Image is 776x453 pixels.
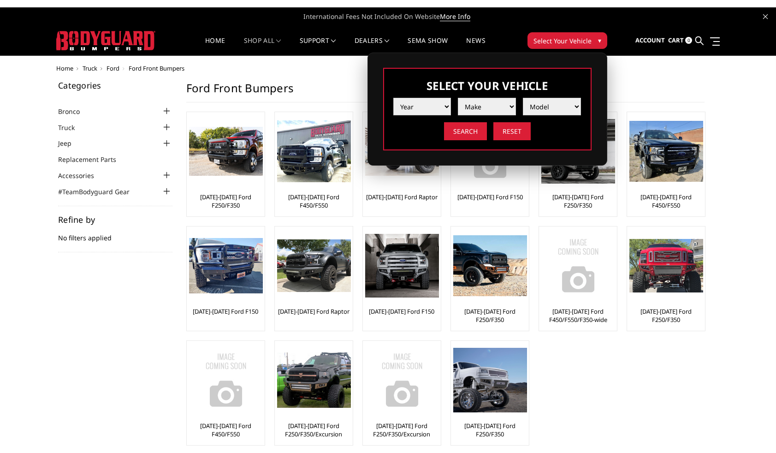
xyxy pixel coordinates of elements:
[629,307,703,324] a: [DATE]-[DATE] Ford F250/F350
[186,81,705,102] h1: Ford Front Bumpers
[365,422,438,438] a: [DATE]-[DATE] Ford F250/F350/Excursion
[493,122,531,140] input: Reset
[453,307,527,324] a: [DATE]-[DATE] Ford F250/F350
[205,37,225,55] a: Home
[58,81,172,89] h5: Categories
[189,343,262,417] a: No Image
[444,122,487,140] input: Search
[107,64,119,72] a: Ford
[458,98,516,115] select: Please select the value from list.
[58,215,172,252] div: No filters applied
[541,193,615,209] a: [DATE]-[DATE] Ford F250/F350
[193,307,258,316] a: [DATE]-[DATE] Ford F150
[58,155,128,164] a: Replacement Parts
[668,28,692,53] a: Cart 0
[408,37,448,55] a: SEMA Show
[244,37,281,55] a: shop all
[189,193,262,209] a: [DATE]-[DATE] Ford F250/F350
[83,64,97,72] a: Truck
[685,37,692,44] span: 0
[58,187,141,197] a: #TeamBodyguard Gear
[453,422,527,438] a: [DATE]-[DATE] Ford F250/F350
[457,193,523,201] a: [DATE]-[DATE] Ford F150
[527,32,607,49] button: Select Your Vehicle
[668,36,684,44] span: Cart
[541,307,615,324] a: [DATE]-[DATE] Ford F450/F550/F350-wide
[56,31,155,50] img: BODYGUARD BUMPERS
[365,343,439,417] img: No Image
[466,37,485,55] a: News
[598,36,601,45] span: ▾
[629,193,703,209] a: [DATE]-[DATE] Ford F450/F550
[58,138,83,148] a: Jeep
[58,215,172,224] h5: Refine by
[58,171,106,180] a: Accessories
[58,123,86,132] a: Truck
[541,229,615,303] img: No Image
[277,193,350,209] a: [DATE]-[DATE] Ford F450/F550
[189,422,262,438] a: [DATE]-[DATE] Ford F450/F550
[533,36,592,46] span: Select Your Vehicle
[541,229,615,303] a: No Image
[393,78,581,93] h3: Select Your Vehicle
[300,37,336,55] a: Support
[365,343,438,417] a: No Image
[277,422,350,438] a: [DATE]-[DATE] Ford F250/F350/Excursion
[56,64,73,72] a: Home
[278,307,349,316] a: [DATE]-[DATE] Ford Raptor
[635,36,665,44] span: Account
[366,193,438,201] a: [DATE]-[DATE] Ford Raptor
[369,307,434,316] a: [DATE]-[DATE] Ford F150
[58,107,91,116] a: Bronco
[355,37,390,55] a: Dealers
[635,28,665,53] a: Account
[129,64,184,72] span: Ford Front Bumpers
[189,343,263,417] img: No Image
[56,7,720,26] span: International Fees Not Included On Website
[393,98,451,115] select: Please select the value from list.
[440,12,470,21] a: More Info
